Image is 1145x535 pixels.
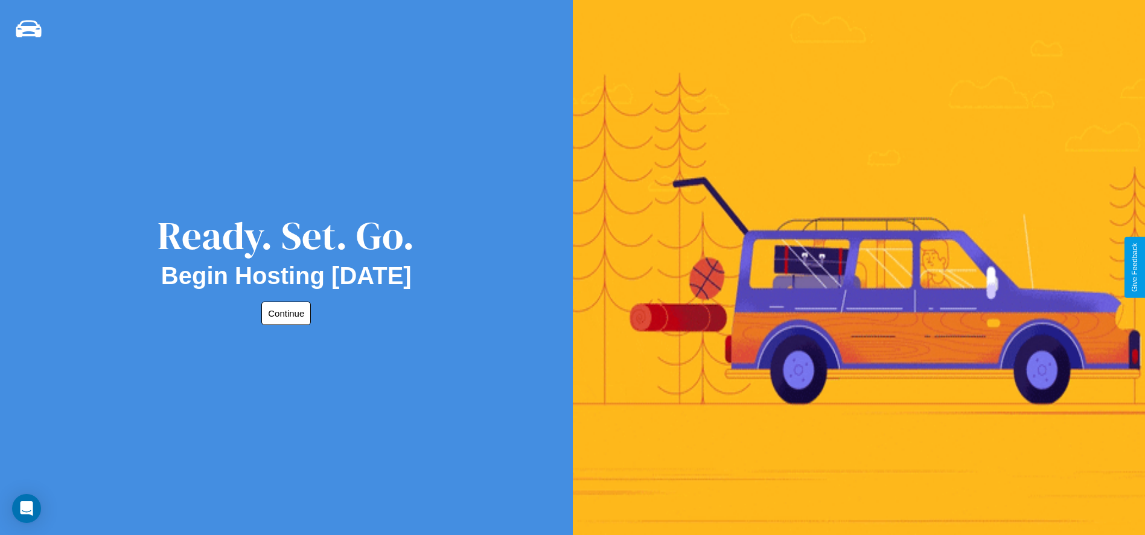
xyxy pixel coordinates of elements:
div: Open Intercom Messenger [12,494,41,523]
h2: Begin Hosting [DATE] [161,262,412,290]
div: Ready. Set. Go. [158,209,415,262]
div: Give Feedback [1131,243,1139,292]
button: Continue [261,302,311,325]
